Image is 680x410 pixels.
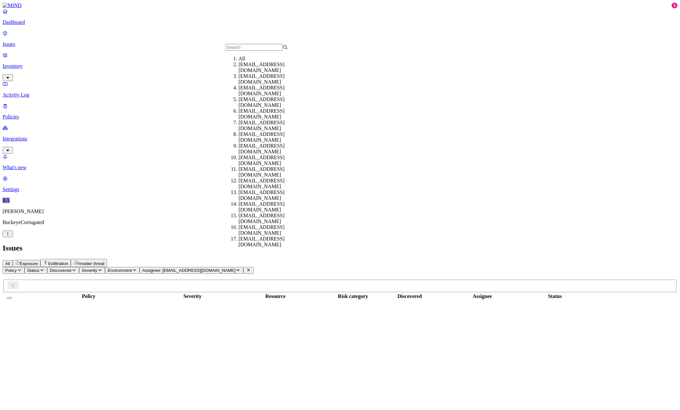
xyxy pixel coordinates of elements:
[3,3,22,8] img: MIND
[239,166,301,178] div: [EMAIL_ADDRESS][DOMAIN_NAME]
[5,268,17,273] span: Policy
[82,268,97,273] span: Severity
[3,136,677,142] p: Integrations
[3,41,677,47] p: Issues
[239,178,301,190] div: [EMAIL_ADDRESS][DOMAIN_NAME]
[3,19,677,25] p: Dashboard
[441,293,523,299] div: Assignee
[239,62,301,73] div: [EMAIL_ADDRESS][DOMAIN_NAME]
[3,209,677,214] p: [PERSON_NAME]
[20,261,38,266] span: Exposure
[226,44,283,51] input: Search
[3,8,677,25] a: Dashboard
[239,143,301,155] div: [EMAIL_ADDRESS][DOMAIN_NAME]
[5,261,10,266] span: All
[224,293,327,299] div: Resource
[239,85,301,97] div: [EMAIL_ADDRESS][DOMAIN_NAME]
[3,165,677,170] p: What's new
[3,114,677,120] p: Policies
[3,63,677,69] p: Inventory
[108,268,132,273] span: Environment
[3,154,677,170] a: What's new
[239,131,301,143] div: [EMAIL_ADDRESS][DOMAIN_NAME]
[672,3,677,8] div: 3
[3,52,677,80] a: Inventory
[3,176,677,192] a: Settings
[239,108,301,120] div: [EMAIL_ADDRESS][DOMAIN_NAME]
[3,103,677,120] a: Policies
[48,261,68,266] span: Exfiltration
[3,187,677,192] p: Settings
[239,190,301,201] div: [EMAIL_ADDRESS][DOMAIN_NAME]
[3,92,677,98] p: Activity Log
[3,220,677,225] p: BuckeyeCorrugated
[3,125,677,153] a: Integrations
[27,268,39,273] span: Status
[239,201,301,213] div: [EMAIL_ADDRESS][DOMAIN_NAME]
[239,224,301,236] div: [EMAIL_ADDRESS][DOMAIN_NAME]
[3,81,677,98] a: Activity Log
[239,155,301,166] div: [EMAIL_ADDRESS][DOMAIN_NAME]
[3,198,10,203] span: RA
[142,268,235,273] span: Assignee: [EMAIL_ADDRESS][DOMAIN_NAME]
[239,73,301,85] div: [EMAIL_ADDRESS][DOMAIN_NAME]
[79,261,104,266] span: Insider threat
[239,56,301,62] div: All
[379,293,440,299] div: Discovered
[3,30,677,47] a: Issues
[239,236,301,248] div: [EMAIL_ADDRESS][DOMAIN_NAME]
[525,293,585,299] div: Status
[50,268,71,273] span: Discovered
[3,244,677,252] h2: Issues
[328,293,378,299] div: Risk category
[239,213,301,224] div: [EMAIL_ADDRESS][DOMAIN_NAME]
[3,3,677,8] a: MIND
[16,293,161,299] div: Policy
[239,97,301,108] div: [EMAIL_ADDRESS][DOMAIN_NAME]
[162,293,223,299] div: Severity
[7,297,12,299] button: Select all
[239,120,301,131] div: [EMAIL_ADDRESS][DOMAIN_NAME]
